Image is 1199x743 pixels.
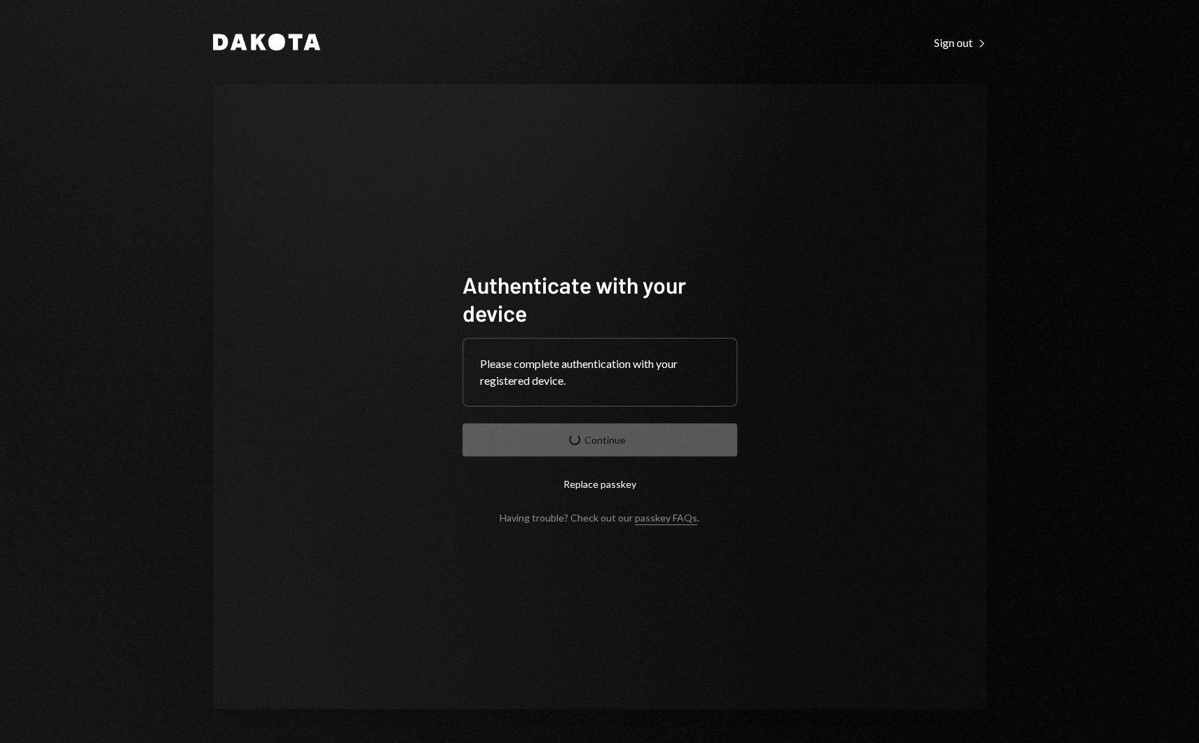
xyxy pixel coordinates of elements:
[480,355,720,389] div: Please complete authentication with your registered device.
[463,271,737,327] h1: Authenticate with your device
[463,468,737,500] button: Replace passkey
[635,512,697,525] a: passkey FAQs
[500,512,699,524] div: Having trouble? Check out our .
[934,36,987,50] div: Sign out
[934,34,987,50] a: Sign out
